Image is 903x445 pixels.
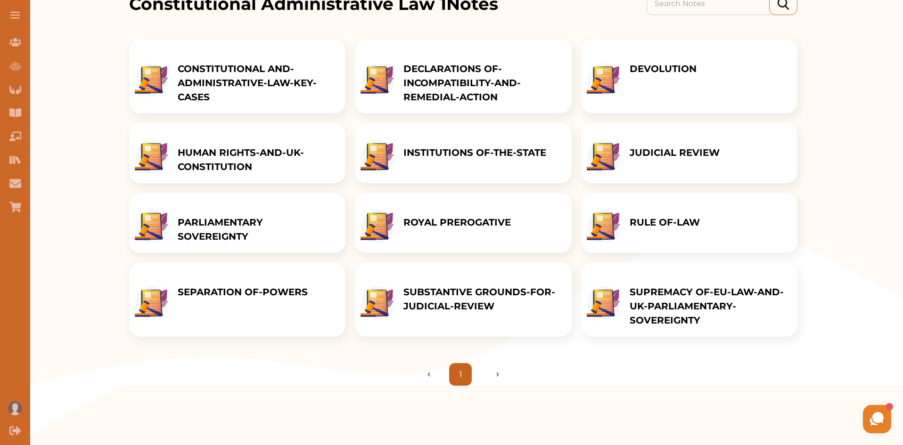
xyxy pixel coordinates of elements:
[403,62,562,104] p: DECLARATIONS OF-INCOMPATIBILITY-AND-REMEDIAL-ACTION
[178,285,308,299] p: SEPARATION OF-POWERS
[178,146,336,174] p: HUMAN RIGHTS-AND-UK-CONSTITUTION
[477,372,499,377] a: Next page
[178,62,336,104] p: CONSTITUTIONAL AND-ADMINISTRATIVE-LAW-KEY-CASES
[630,285,788,327] p: SUPREMACY OF-EU-LAW-AND-UK-PARLIAMENTARY-SOVEREIGNTY
[8,401,22,415] img: User profile
[403,146,546,160] p: INSTITUTIONS OF-THE-STATE
[427,372,449,377] a: Previous page
[449,363,472,386] a: Page 1 is your current page
[403,285,562,313] p: SUBSTANTIVE GROUNDS-FOR-JUDICIAL-REVIEW
[677,403,894,436] iframe: HelpCrunch
[630,62,697,76] p: DEVOLUTION
[403,215,511,229] p: ROYAL PREROGATIVE
[427,363,499,386] ul: Pagination
[477,372,499,377] img: arrow
[630,146,720,160] p: JUDICIAL REVIEW
[178,215,336,243] p: PARLIAMENTARY SOVEREIGNTY
[427,372,449,377] img: arrow
[630,215,700,229] p: RULE OF-LAW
